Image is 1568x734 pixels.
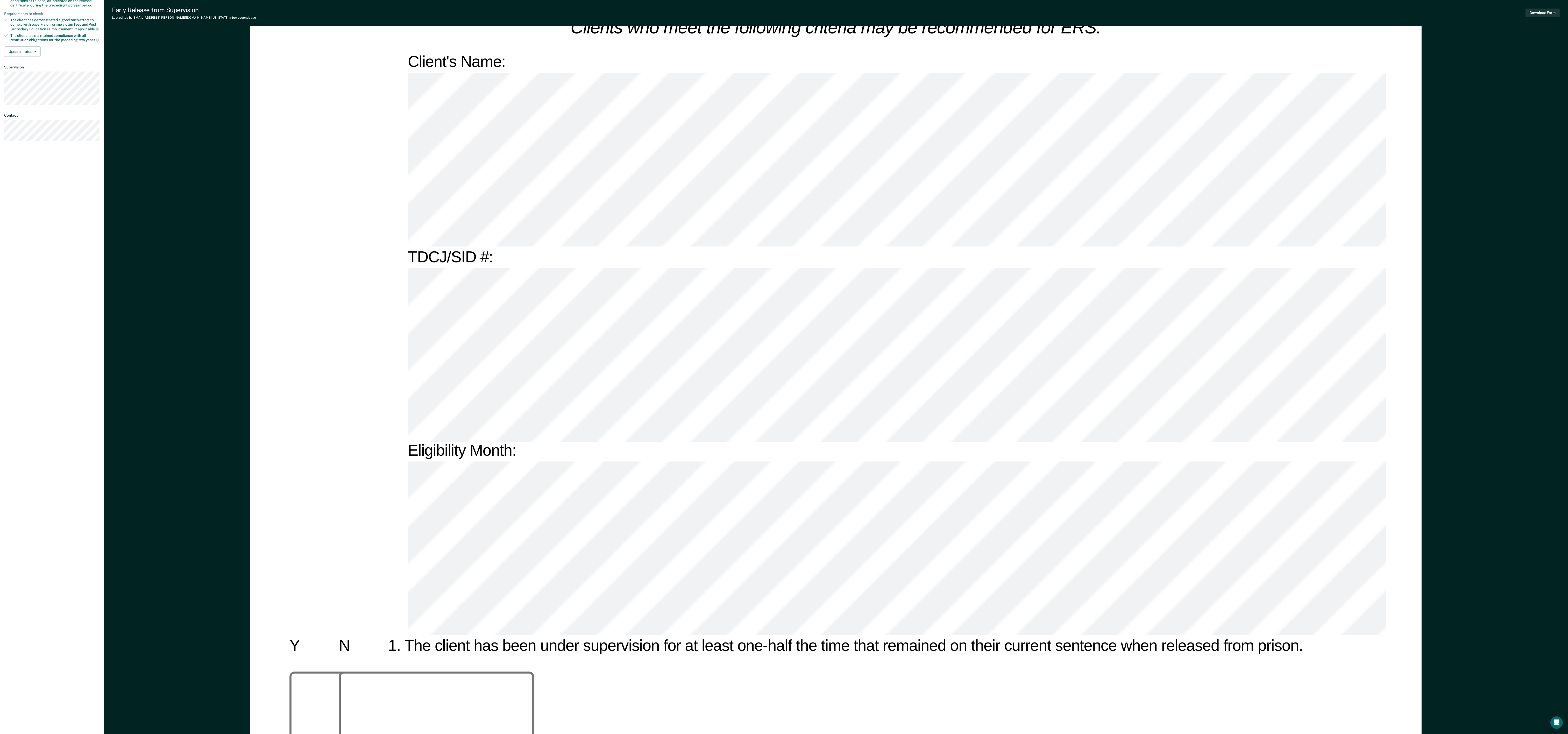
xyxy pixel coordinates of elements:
dt: Contact [4,113,100,118]
div: The client has demonstrated a good faith effort to comply with supervision, crime victim fees and... [10,18,100,31]
div: Y [286,637,335,657]
span: years [86,38,99,42]
div: Early Release from Supervision [112,6,256,14]
span: a few seconds ago [229,16,256,19]
span: applicable [78,27,99,31]
button: Download Form [1526,9,1560,17]
div: Last edited by [EMAIL_ADDRESS][PERSON_NAME][DOMAIN_NAME][US_STATE] [112,16,256,19]
dt: Supervision [4,65,100,69]
div: N [335,637,384,657]
div: The client has maintained compliance with all restitution obligations for the preceding two [10,33,100,42]
div: 1. The client has been under supervision for at least one-half the time that remained on their cu... [384,637,1386,657]
button: Update status [4,46,41,57]
em: Clients who meet the following criteria may be recommended for ERS. [571,18,1101,37]
span: period [82,3,92,7]
div: Open Intercom Messenger [1550,716,1563,729]
div: Requirements to check [4,12,100,16]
